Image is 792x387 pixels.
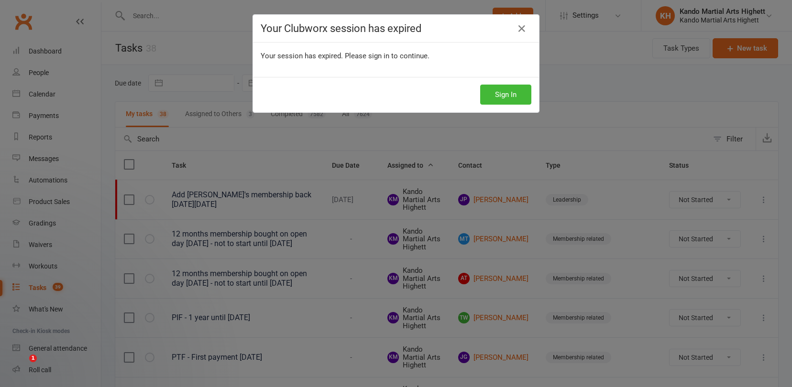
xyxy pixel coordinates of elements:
[514,21,529,36] a: Close
[261,52,429,60] span: Your session has expired. Please sign in to continue.
[7,294,198,361] iframe: Intercom notifications message
[261,22,531,34] h4: Your Clubworx session has expired
[480,85,531,105] button: Sign In
[10,355,33,377] iframe: Intercom live chat
[29,355,37,362] span: 1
